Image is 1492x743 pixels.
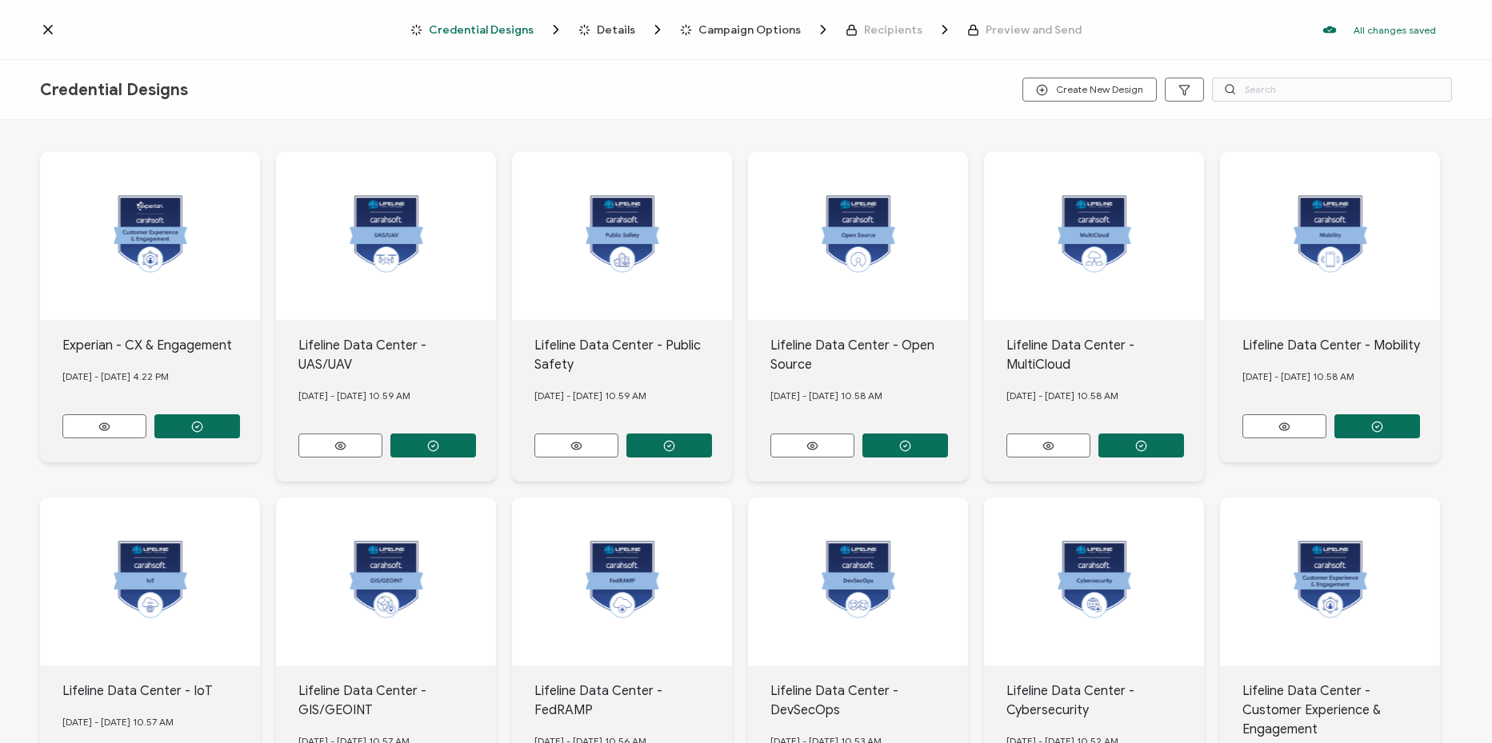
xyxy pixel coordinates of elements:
div: [DATE] - [DATE] 10.59 AM [298,374,497,417]
div: Lifeline Data Center - Cybersecurity [1006,681,1205,720]
span: Preview and Send [967,24,1082,36]
span: Details [597,24,635,36]
span: Credential Designs [429,24,534,36]
span: Credential Designs [40,80,188,100]
span: Recipients [864,24,922,36]
div: [DATE] - [DATE] 4.22 PM [62,355,261,398]
div: [DATE] - [DATE] 10.58 AM [1006,374,1205,417]
div: Lifeline Data Center - MultiCloud [1006,336,1205,374]
div: [DATE] - [DATE] 10.58 AM [770,374,969,417]
span: Campaign Options [698,24,801,36]
button: Create New Design [1022,78,1157,102]
span: Preview and Send [986,24,1082,36]
div: Experian - CX & Engagement [62,336,261,355]
div: [DATE] - [DATE] 10.58 AM [1242,355,1441,398]
input: Search [1212,78,1452,102]
div: Lifeline Data Center - FedRAMP [534,681,733,720]
div: Lifeline Data Center - Public Safety [534,336,733,374]
div: Lifeline Data Center - IoT [62,681,261,701]
div: Lifeline Data Center - UAS/UAV [298,336,497,374]
span: Recipients [846,22,953,38]
div: Lifeline Data Center - Customer Experience & Engagement [1242,681,1441,739]
iframe: Chat Widget [1412,666,1492,743]
div: [DATE] - [DATE] 10.59 AM [534,374,733,417]
div: Lifeline Data Center - Open Source [770,336,969,374]
div: Lifeline Data Center - GIS/GEOINT [298,681,497,720]
div: Breadcrumb [410,22,1082,38]
div: Lifeline Data Center - DevSecOps [770,681,969,720]
span: Credential Designs [410,22,564,38]
span: Details [578,22,666,38]
div: Lifeline Data Center - Mobility [1242,336,1441,355]
span: Campaign Options [680,22,831,38]
span: Create New Design [1036,84,1143,96]
p: All changes saved [1354,24,1436,36]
